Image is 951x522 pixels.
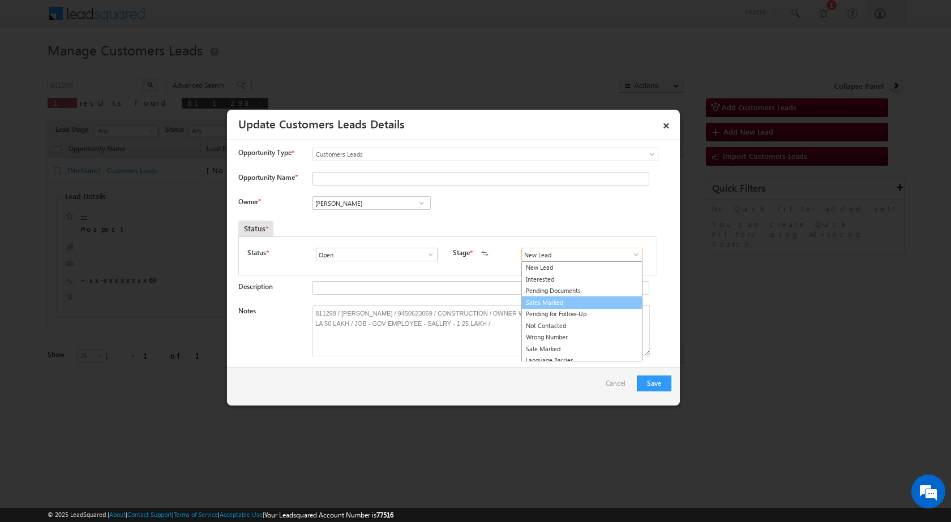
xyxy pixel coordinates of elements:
[238,148,292,158] span: Opportunity Type
[637,376,671,391] button: Save
[19,59,48,74] img: d_60004797649_company_0_60004797649
[522,274,642,286] a: Interested
[414,197,429,209] a: Show All Items
[522,262,642,274] a: New Lead
[127,511,172,518] a: Contact Support
[376,511,393,519] span: 77516
[453,248,470,258] label: Stage
[312,148,658,161] a: Customers Leads
[174,511,218,518] a: Terms of Service
[186,6,213,33] div: Minimize live chat window
[59,59,190,74] div: Chat with us now
[220,511,263,518] a: Acceptable Use
[522,308,642,320] a: Pending for Follow-Up
[238,173,297,182] label: Opportunity Name
[313,149,612,159] span: Customers Leads
[238,282,273,291] label: Description
[247,248,266,258] label: Status
[522,320,642,332] a: Not Contacted
[316,248,438,261] input: Type to Search
[238,307,256,315] label: Notes
[238,115,405,131] a: Update Customers Leads Details
[522,285,642,297] a: Pending Documents
[48,510,393,520] span: © 2025 LeadSquared | | | | |
[522,343,642,355] a: Sale Marked
[606,376,631,397] a: Cancel
[312,196,431,210] input: Type to Search
[521,248,643,261] input: Type to Search
[238,221,273,236] div: Status
[522,331,642,343] a: Wrong Number
[522,355,642,366] a: Language Barrier
[657,114,676,133] a: ×
[421,249,435,260] a: Show All Items
[264,511,393,519] span: Your Leadsquared Account Number is
[15,105,207,339] textarea: Type your message and hit 'Enter'
[626,249,640,260] a: Show All Items
[109,511,126,518] a: About
[238,197,260,206] label: Owner
[154,348,205,364] em: Start Chat
[521,296,642,309] a: Sales Marked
